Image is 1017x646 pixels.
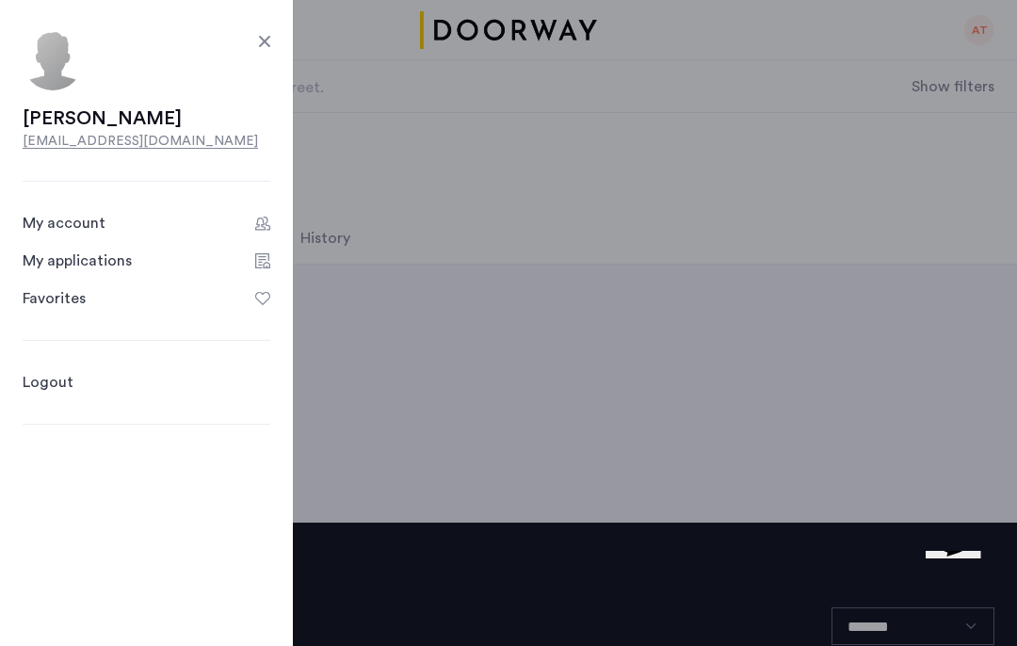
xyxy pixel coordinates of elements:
[23,250,270,272] a: Applications
[23,287,270,310] a: Favorites
[23,30,83,90] img: user
[23,212,270,234] a: Account
[918,551,1002,631] iframe: chat widget
[23,212,105,234] div: My account
[23,105,270,132] div: [PERSON_NAME]
[23,287,86,310] div: Favorites
[23,371,73,394] a: Logout
[23,250,132,272] div: My applications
